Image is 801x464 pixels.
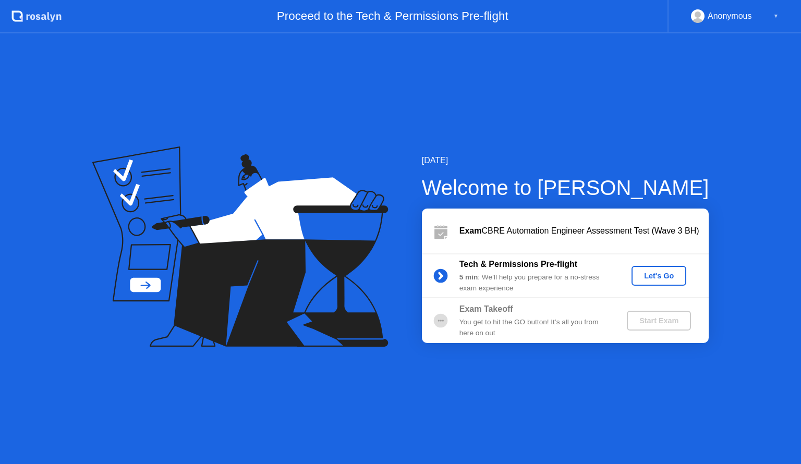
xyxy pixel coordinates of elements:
div: CBRE Automation Engineer Assessment Test (Wave 3 BH) [459,225,709,237]
div: Welcome to [PERSON_NAME] [422,172,709,203]
div: You get to hit the GO button! It’s all you from here on out [459,317,610,338]
div: ▼ [773,9,779,23]
button: Let's Go [632,266,686,286]
b: 5 min [459,273,478,281]
div: : We’ll help you prepare for a no-stress exam experience [459,272,610,294]
b: Exam Takeoff [459,304,513,313]
div: [DATE] [422,154,709,167]
div: Let's Go [636,272,682,280]
div: Anonymous [708,9,752,23]
b: Tech & Permissions Pre-flight [459,260,577,268]
div: Start Exam [631,316,687,325]
b: Exam [459,226,482,235]
button: Start Exam [627,311,691,331]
